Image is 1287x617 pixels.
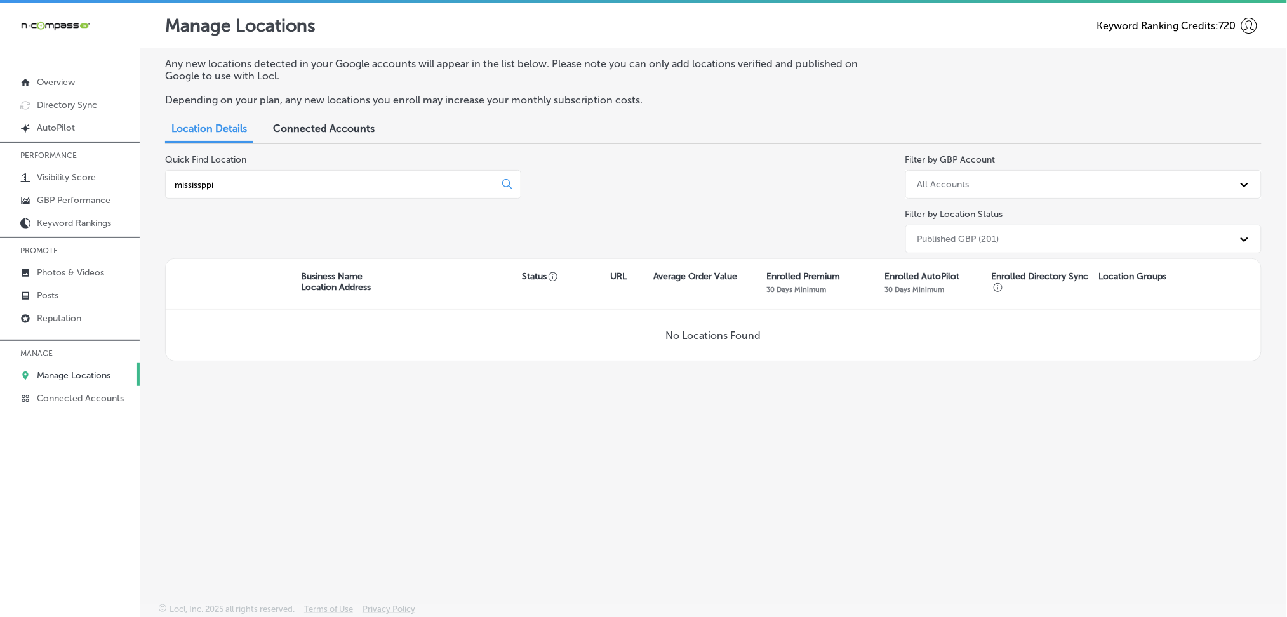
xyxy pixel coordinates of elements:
p: Enrolled Directory Sync [992,271,1093,293]
p: Locl, Inc. 2025 all rights reserved. [170,604,295,614]
input: All Locations [173,179,492,190]
p: Depending on your plan, any new locations you enroll may increase your monthly subscription costs. [165,94,878,106]
label: Filter by GBP Account [905,154,996,165]
div: Published GBP (201) [917,234,999,244]
p: Posts [37,290,58,301]
p: Manage Locations [37,370,110,381]
p: Manage Locations [165,15,316,36]
p: AutoPilot [37,123,75,133]
p: Business Name Location Address [301,271,371,293]
div: All Accounts [917,179,970,190]
span: Connected Accounts [273,123,375,135]
p: Enrolled Premium [767,271,841,282]
p: Status [522,271,610,282]
p: No Locations Found [666,329,761,342]
p: Enrolled AutoPilot [884,271,959,282]
p: Visibility Score [37,172,96,183]
p: 30 Days Minimum [884,285,944,294]
span: Keyword Ranking Credits: 720 [1097,20,1236,32]
span: Location Details [171,123,247,135]
p: Location Groups [1099,271,1167,282]
p: Any new locations detected in your Google accounts will appear in the list below. Please note you... [165,58,878,82]
p: GBP Performance [37,195,110,206]
p: Connected Accounts [37,393,124,404]
label: Filter by Location Status [905,209,1003,220]
label: Quick Find Location [165,154,246,165]
p: Directory Sync [37,100,97,110]
p: URL [610,271,627,282]
p: Photos & Videos [37,267,104,278]
p: 30 Days Minimum [767,285,827,294]
p: Reputation [37,313,81,324]
p: Overview [37,77,75,88]
p: Average Order Value [653,271,738,282]
img: 660ab0bf-5cc7-4cb8-ba1c-48b5ae0f18e60NCTV_CLogo_TV_Black_-500x88.png [20,20,90,32]
p: Keyword Rankings [37,218,111,229]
